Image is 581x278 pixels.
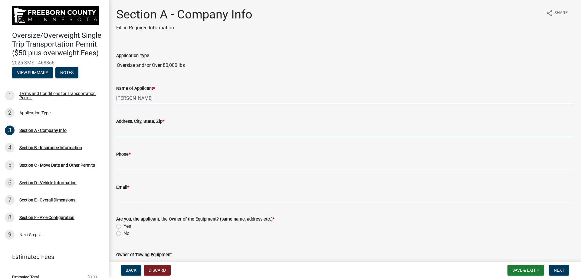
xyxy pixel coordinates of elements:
p: Fill in Required Information [116,24,252,31]
button: shareShare [541,7,573,19]
label: Are you, the applicant, the Owner of the Equipment? (same name, address etc.) [116,217,274,221]
div: Section E - Overall Dimensions [19,198,75,202]
label: Yes [123,223,131,230]
label: Email [116,185,129,190]
label: Owner of Towing Equipment [116,253,172,257]
div: Section F - Axle Configuration [19,215,74,220]
label: Phone [116,152,130,157]
span: Save & Exit [512,268,536,273]
img: Freeborn County, Minnesota [12,6,99,25]
button: Next [549,265,569,276]
wm-modal-confirm: Summary [12,70,53,75]
span: 2025-SMST-468866 [12,60,97,66]
label: Application Type [116,54,149,58]
label: No [123,230,130,237]
div: Terms and Conditions for Transportation Permit [19,91,99,100]
div: Section A - Company Info [19,128,67,132]
div: 6 [5,178,15,188]
a: Estimated Fees [5,251,99,263]
div: 8 [5,213,15,222]
h1: Section A - Company Info [116,7,252,22]
div: Section C - Move Date and Other Permits [19,163,95,167]
label: Address, City, State, Zip [116,119,164,124]
span: Back [126,268,136,273]
div: Section D - Vehicle Information [19,181,77,185]
div: Section B - Insurance Information [19,146,82,150]
div: Application Type [19,111,51,115]
button: View Summary [12,67,53,78]
span: Next [554,268,564,273]
span: Share [554,10,568,17]
button: Notes [55,67,78,78]
div: 5 [5,160,15,170]
div: 4 [5,143,15,152]
h4: Oversize/Overweight Single Trip Transportation Permit ($50 plus overweight Fees) [12,31,104,57]
button: Save & Exit [507,265,544,276]
button: Discard [144,265,171,276]
button: Back [121,265,141,276]
i: share [546,10,553,17]
label: Name of Applicant [116,87,155,91]
wm-modal-confirm: Notes [55,70,78,75]
div: 3 [5,126,15,135]
div: 2 [5,108,15,118]
div: 9 [5,230,15,240]
div: 7 [5,195,15,205]
div: 1 [5,91,15,100]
